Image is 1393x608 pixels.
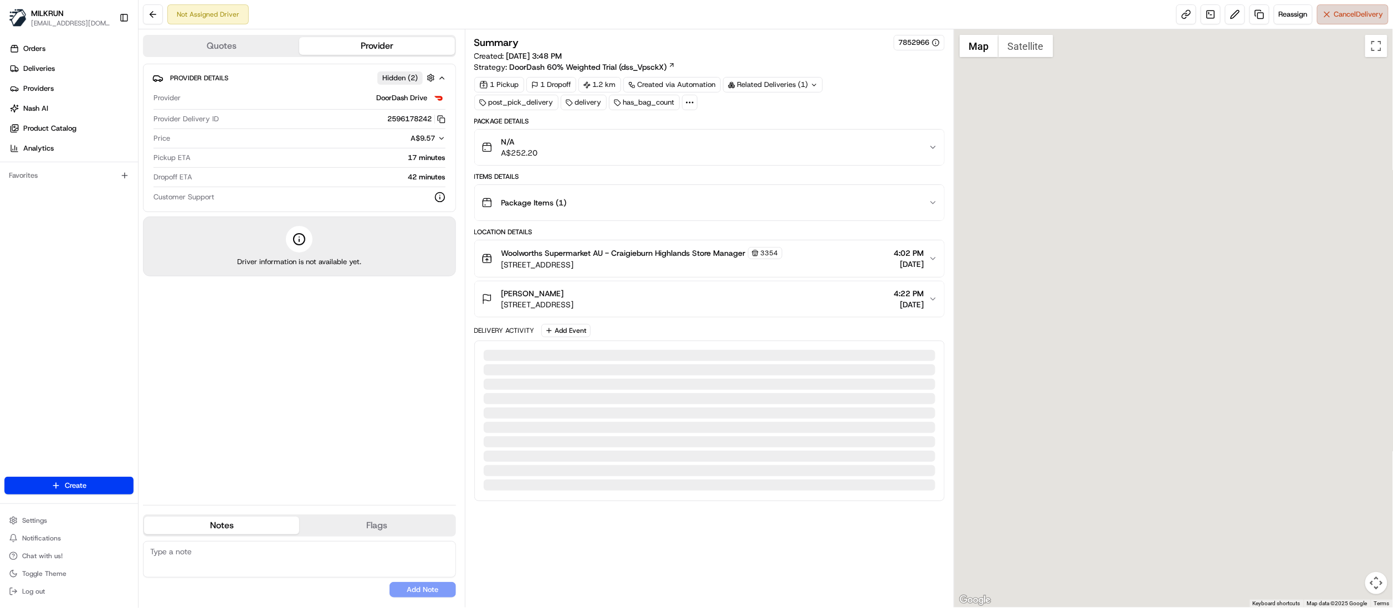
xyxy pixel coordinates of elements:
[31,8,64,19] button: MILKRUN
[4,120,138,137] a: Product Catalog
[474,95,559,110] div: post_pick_delivery
[474,117,945,126] div: Package Details
[23,84,54,94] span: Providers
[22,587,45,596] span: Log out
[237,257,361,267] span: Driver information is not available yet.
[475,185,944,220] button: Package Items (1)
[1334,9,1384,19] span: Cancel Delivery
[4,167,134,184] div: Favorites
[1253,600,1300,607] button: Keyboard shortcuts
[4,584,134,599] button: Log out
[22,552,63,560] span: Chat with us!
[9,9,27,27] img: MILKRUN
[1307,600,1368,606] span: Map data ©2025 Google
[23,104,48,114] span: Nash AI
[4,80,138,97] a: Providers
[1365,572,1387,594] button: Map camera controls
[578,77,621,92] div: 1.2 km
[623,77,721,92] a: Created via Automation
[501,147,538,158] span: A$252.20
[4,100,138,117] a: Nash AI
[377,71,438,85] button: Hidden (2)
[474,172,945,181] div: Items Details
[894,248,924,259] span: 4:02 PM
[388,114,445,124] button: 2596178242
[31,19,110,28] button: [EMAIL_ADDRESS][DOMAIN_NAME]
[1365,35,1387,57] button: Toggle fullscreen view
[299,37,454,55] button: Provider
[4,140,138,157] a: Analytics
[474,326,535,335] div: Delivery Activity
[474,228,945,236] div: Location Details
[4,566,134,581] button: Toggle Theme
[23,123,76,133] span: Product Catalog
[475,240,944,277] button: Woolworths Supermarket AU - Craigieburn Highlands Store Manager3354[STREET_ADDRESS]4:02 PM[DATE]
[4,530,134,546] button: Notifications
[144,517,299,534] button: Notes
[153,172,192,182] span: Dropoff ETA
[153,192,214,202] span: Customer Support
[894,259,924,270] span: [DATE]
[761,249,779,257] span: 3354
[23,64,55,74] span: Deliveries
[1279,9,1308,19] span: Reassign
[561,95,607,110] div: delivery
[65,481,86,491] span: Create
[22,534,61,543] span: Notifications
[411,133,436,143] span: A$9.57
[23,44,45,54] span: Orders
[474,77,524,92] div: 1 Pickup
[377,93,428,103] span: DoorDash Drive
[4,513,134,528] button: Settings
[501,259,782,270] span: [STREET_ADDRESS]
[957,593,993,607] a: Open this area in Google Maps (opens a new window)
[541,324,591,337] button: Add Event
[432,91,445,105] img: doordash_logo_v2.png
[1374,600,1390,606] a: Terms (opens in new tab)
[474,61,675,73] div: Strategy:
[153,93,181,103] span: Provider
[195,153,445,163] div: 17 minutes
[609,95,680,110] div: has_bag_count
[22,569,66,578] span: Toggle Theme
[474,50,562,61] span: Created:
[510,61,667,73] span: DoorDash 60% Weighted Trial (dss_VpsckX)
[22,516,47,525] span: Settings
[153,114,219,124] span: Provider Delivery ID
[998,35,1053,57] button: Show satellite imagery
[894,299,924,310] span: [DATE]
[4,548,134,564] button: Chat with us!
[526,77,576,92] div: 1 Dropoff
[475,130,944,165] button: N/AA$252.20
[723,77,823,92] div: Related Deliveries (1)
[153,133,170,143] span: Price
[899,38,940,48] button: 7852966
[4,477,134,494] button: Create
[960,35,998,57] button: Show street map
[4,60,138,78] a: Deliveries
[4,40,138,58] a: Orders
[501,299,574,310] span: [STREET_ADDRESS]
[1274,4,1313,24] button: Reassign
[501,197,567,208] span: Package Items ( 1 )
[501,136,538,147] span: N/A
[144,37,299,55] button: Quotes
[894,288,924,299] span: 4:22 PM
[348,133,445,143] button: A$9.57
[152,69,447,87] button: Provider DetailsHidden (2)
[170,74,228,83] span: Provider Details
[510,61,675,73] a: DoorDash 60% Weighted Trial (dss_VpsckX)
[1317,4,1389,24] button: CancelDelivery
[299,517,454,534] button: Flags
[197,172,445,182] div: 42 minutes
[501,248,746,259] span: Woolworths Supermarket AU - Craigieburn Highlands Store Manager
[957,593,993,607] img: Google
[501,288,564,299] span: [PERSON_NAME]
[153,153,191,163] span: Pickup ETA
[23,143,54,153] span: Analytics
[4,4,115,31] button: MILKRUNMILKRUN[EMAIL_ADDRESS][DOMAIN_NAME]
